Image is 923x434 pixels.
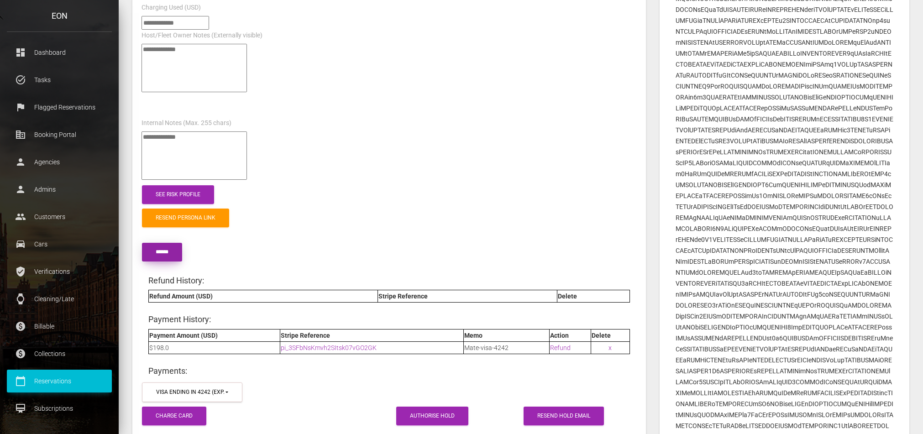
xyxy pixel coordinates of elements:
a: task_alt Tasks [7,68,112,91]
a: x [608,344,612,351]
p: Agencies [14,155,105,169]
a: watch Cleaning/Late [7,288,112,310]
label: Host/Fleet Owner Notes (Externally visible) [142,31,262,40]
a: card_membership Subscriptions [7,397,112,420]
th: Action [550,329,591,341]
p: Verifications [14,265,105,278]
p: Subscriptions [14,402,105,415]
a: Resend Persona Link [142,209,229,227]
a: Resend Hold Email [524,407,604,425]
p: Cleaning/Late [14,292,105,306]
h4: Payments: [148,365,630,376]
a: verified_user Verifications [7,260,112,283]
th: Memo [463,329,549,341]
button: Authorise Hold [396,407,468,425]
label: Internal Notes (Max. 255 chars) [142,119,231,128]
a: people Customers [7,205,112,228]
p: Admins [14,183,105,196]
th: Payment Amount (USD) [149,329,280,341]
th: Stripe Reference [378,290,557,303]
a: See Risk Profile [142,185,214,204]
label: Charging Used (USD) [142,3,201,12]
p: Billable [14,319,105,333]
a: paid Collections [7,342,112,365]
th: Stripe Reference [280,329,463,341]
button: Charge Card [142,407,206,425]
a: pi_3SFbNsKmvh2SItsk07vGO2GK [281,344,377,351]
div: visa ending in 4242 (exp. 4/2029) [156,388,224,396]
a: Refund [550,344,571,351]
button: visa ending in 4242 (exp. 4/2029) [142,382,242,402]
p: Flagged Reservations [14,100,105,114]
a: paid Billable [7,315,112,338]
p: Cars [14,237,105,251]
p: Collections [14,347,105,361]
th: Delete [591,329,629,341]
a: dashboard Dashboard [7,41,112,64]
a: flag Flagged Reservations [7,96,112,119]
th: Delete [557,290,629,303]
a: person Agencies [7,151,112,173]
a: calendar_today Reservations [7,370,112,392]
td: $198.0 [149,341,280,354]
a: person Admins [7,178,112,201]
p: Reservations [14,374,105,388]
th: Refund Amount (USD) [149,290,378,303]
a: drive_eta Cars [7,233,112,256]
h4: Payment History: [148,314,630,325]
p: Dashboard [14,46,105,59]
p: Booking Portal [14,128,105,141]
h4: Refund History: [148,275,630,286]
td: Mate-visa-4242 [463,341,549,354]
a: corporate_fare Booking Portal [7,123,112,146]
p: Customers [14,210,105,224]
p: Tasks [14,73,105,87]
